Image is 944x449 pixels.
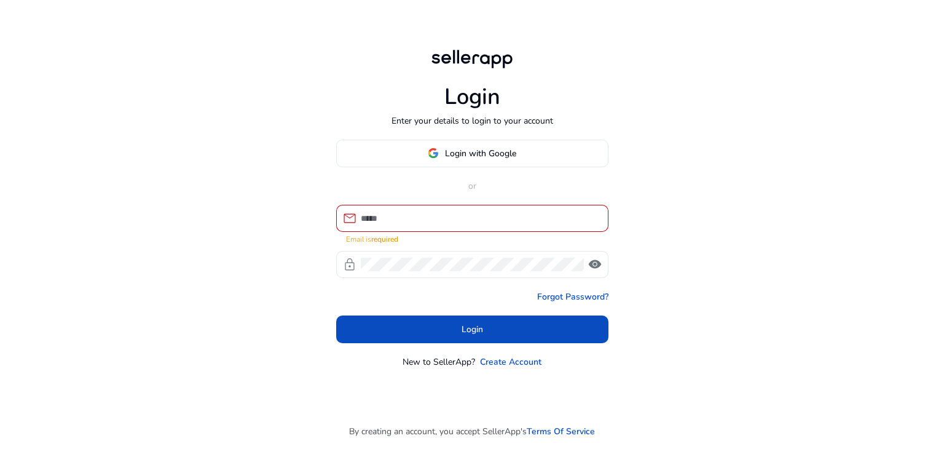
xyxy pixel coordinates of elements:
[336,140,608,167] button: Login with Google
[462,323,483,336] span: Login
[371,234,398,244] strong: required
[336,180,608,193] p: or
[336,316,608,343] button: Login
[527,425,595,438] a: Terms Of Service
[346,232,599,245] mat-error: Email is
[480,356,541,368] a: Create Account
[445,147,516,160] span: Login with Google
[342,257,357,272] span: lock
[537,290,608,303] a: Forgot Password?
[403,356,475,368] p: New to SellerApp?
[342,211,357,226] span: mail
[428,148,439,159] img: google-logo.svg
[444,84,500,110] h1: Login
[391,114,553,127] p: Enter your details to login to your account
[588,257,602,272] span: visibility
